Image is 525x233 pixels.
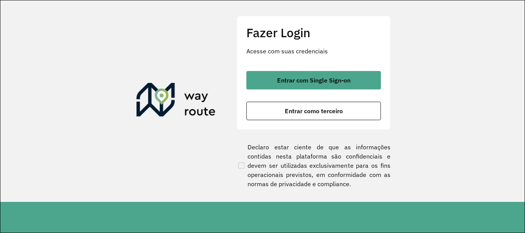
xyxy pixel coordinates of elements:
button: button [246,71,381,89]
span: Entrar como terceiro [285,108,343,114]
span: Entrar com Single Sign-on [277,77,351,83]
p: Acesse com suas credenciais [246,46,381,56]
button: button [246,102,381,120]
label: Declaro estar ciente de que as informações contidas nesta plataforma são confidenciais e devem se... [237,142,390,188]
img: Roteirizador AmbevTech [136,83,216,120]
h2: Fazer Login [246,25,381,40]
